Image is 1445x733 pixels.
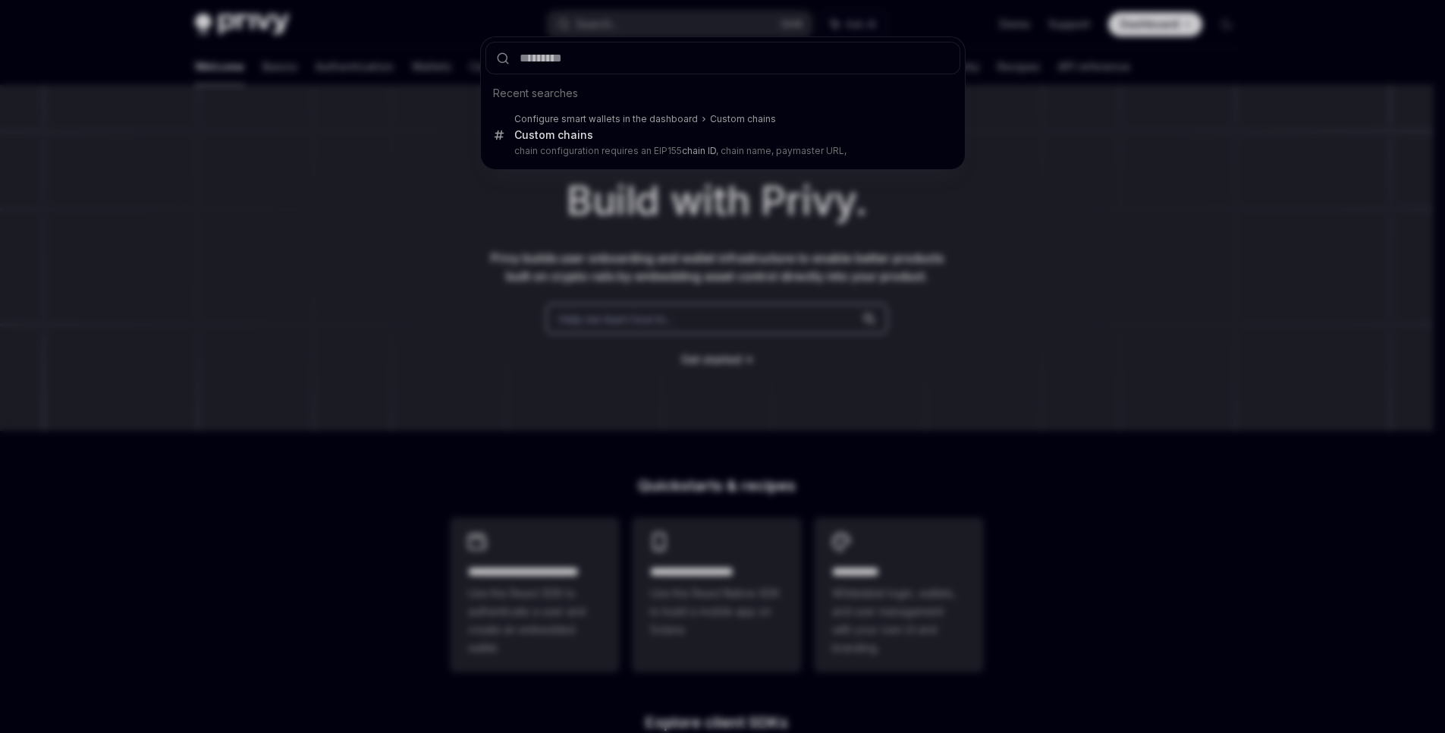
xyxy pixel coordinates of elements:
div: Configure smart wallets in the dashboard [514,113,698,125]
b: chain ID [682,145,716,156]
div: Custom chains [514,128,593,142]
p: chain configuration requires an EIP155 , chain name, paymaster URL, [514,145,928,157]
div: Custom chains [710,113,776,125]
span: Recent searches [493,86,578,101]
